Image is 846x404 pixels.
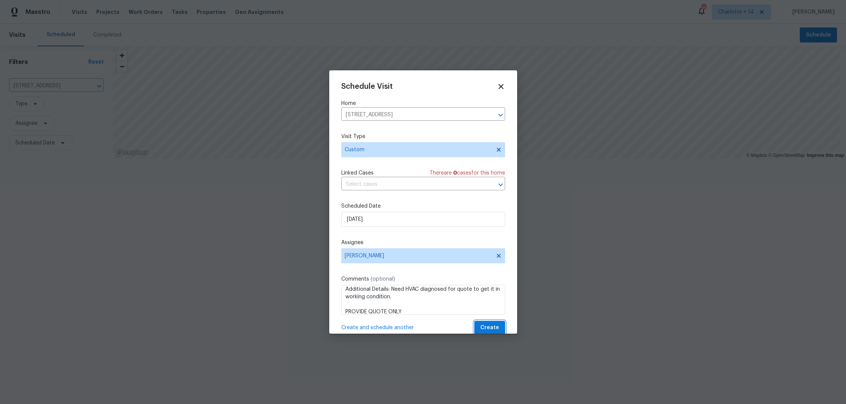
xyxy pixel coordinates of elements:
span: Create and schedule another [341,324,414,331]
label: Home [341,100,505,107]
label: Assignee [341,239,505,246]
input: Select cases [341,179,484,190]
input: M/D/YYYY [341,212,505,227]
textarea: Address: [STREET_ADDRESS] Partner: Starwood Type of request: In Contract Property Request Request... [341,285,505,315]
input: Enter in an address [341,109,484,121]
label: Scheduled Date [341,202,505,210]
button: Open [495,179,506,190]
span: Schedule Visit [341,83,393,90]
button: Open [495,110,506,120]
button: Create [474,321,505,335]
span: (optional) [371,276,395,282]
label: Comments [341,275,505,283]
span: Close [497,82,505,91]
span: 0 [453,170,457,176]
label: Visit Type [341,133,505,140]
span: Linked Cases [341,169,374,177]
span: Custom [345,146,491,153]
span: There are case s for this home [430,169,505,177]
span: [PERSON_NAME] [345,253,492,259]
span: Create [480,323,499,333]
